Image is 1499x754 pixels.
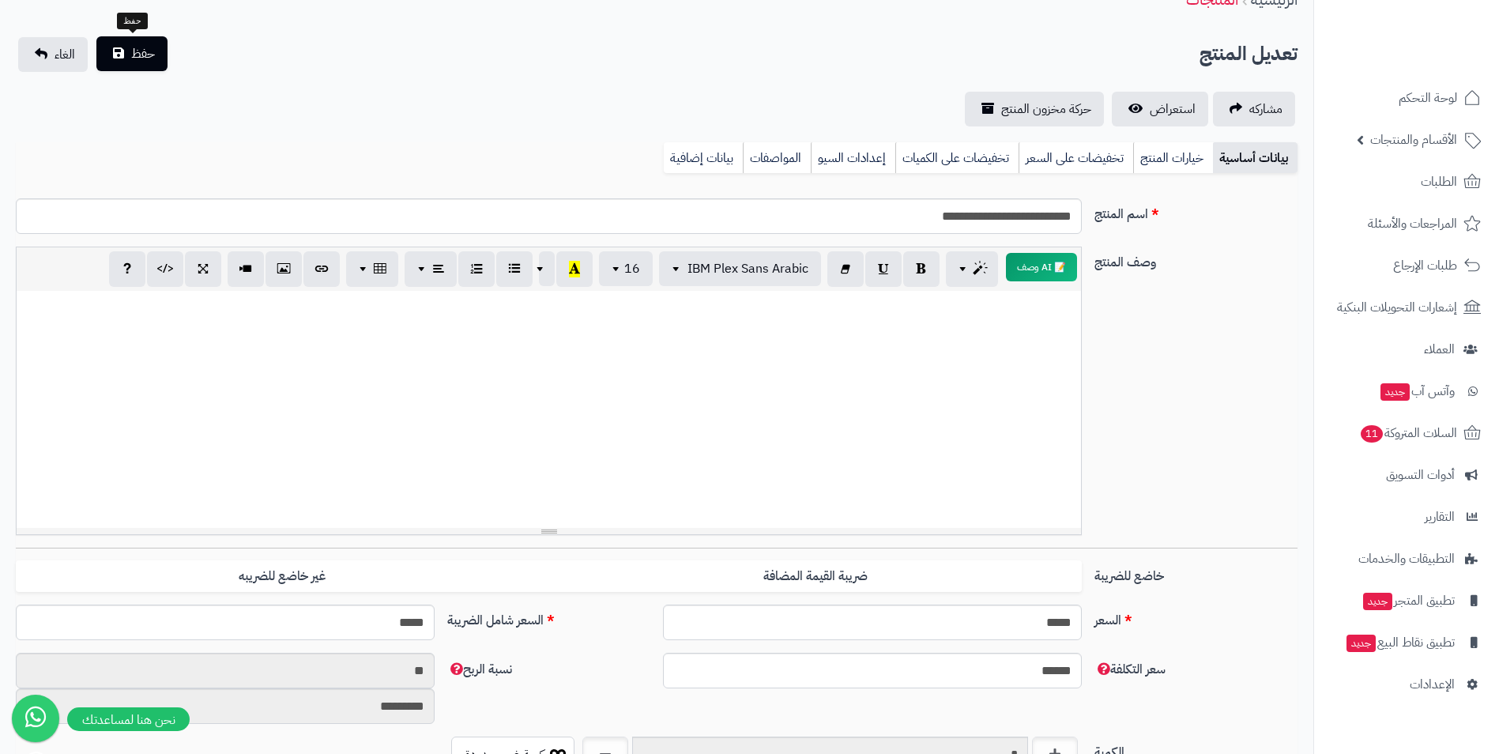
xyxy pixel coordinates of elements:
a: مشاركه [1213,92,1295,126]
label: السعر [1088,605,1304,630]
a: وآتس آبجديد [1324,372,1490,410]
button: 16 [599,251,653,286]
span: استعراض [1150,100,1196,119]
a: المواصفات [743,142,811,174]
span: التقارير [1425,506,1455,528]
span: جديد [1346,635,1376,652]
span: مشاركه [1249,100,1282,119]
span: طلبات الإرجاع [1393,254,1457,277]
span: جديد [1363,593,1392,610]
span: أدوات التسويق [1386,464,1455,486]
button: 📝 AI وصف [1006,253,1077,281]
span: سعر التكلفة [1094,660,1166,679]
span: الإعدادات [1410,673,1455,696]
a: بيانات إضافية [664,142,743,174]
a: أدوات التسويق [1324,456,1490,494]
a: تخفيضات على الكميات [895,142,1019,174]
span: التطبيقات والخدمات [1358,548,1455,570]
span: العملاء [1424,338,1455,360]
span: لوحة التحكم [1399,87,1457,109]
span: حفظ [131,44,155,63]
a: الغاء [18,37,88,72]
span: جديد [1380,383,1410,401]
span: تطبيق المتجر [1362,590,1455,612]
a: العملاء [1324,330,1490,368]
a: التطبيقات والخدمات [1324,540,1490,578]
label: وصف المنتج [1088,247,1304,272]
span: 16 [624,259,640,278]
label: السعر شامل الضريبة [441,605,657,630]
span: الغاء [55,45,75,64]
span: السلات المتروكة [1359,422,1457,444]
span: تطبيق نقاط البيع [1345,631,1455,654]
span: 11 [1361,425,1384,443]
a: الطلبات [1324,163,1490,201]
a: المراجعات والأسئلة [1324,205,1490,243]
span: المراجعات والأسئلة [1368,213,1457,235]
label: ضريبة القيمة المضافة [549,560,1082,593]
span: الأقسام والمنتجات [1370,129,1457,151]
a: تطبيق نقاط البيعجديد [1324,624,1490,662]
a: تخفيضات على السعر [1019,142,1133,174]
span: نسبة الربح [447,660,512,679]
span: إشعارات التحويلات البنكية [1337,296,1457,319]
a: استعراض [1112,92,1208,126]
a: السلات المتروكة11 [1324,414,1490,452]
label: غير خاضع للضريبه [16,560,548,593]
a: إشعارات التحويلات البنكية [1324,288,1490,326]
button: حفظ [96,36,168,71]
a: إعدادات السيو [811,142,895,174]
label: اسم المنتج [1088,198,1304,224]
a: لوحة التحكم [1324,79,1490,117]
div: حفظ [117,13,148,30]
a: تطبيق المتجرجديد [1324,582,1490,620]
span: وآتس آب [1379,380,1455,402]
span: الطلبات [1421,171,1457,193]
button: IBM Plex Sans Arabic [659,251,821,286]
a: حركة مخزون المنتج [965,92,1104,126]
a: خيارات المنتج [1133,142,1213,174]
label: خاضع للضريبة [1088,560,1304,586]
span: حركة مخزون المنتج [1001,100,1091,119]
img: logo-2.png [1392,37,1484,70]
h2: تعديل المنتج [1200,38,1298,70]
span: IBM Plex Sans Arabic [687,259,808,278]
a: الإعدادات [1324,665,1490,703]
a: طلبات الإرجاع [1324,247,1490,285]
a: بيانات أساسية [1213,142,1298,174]
a: التقارير [1324,498,1490,536]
